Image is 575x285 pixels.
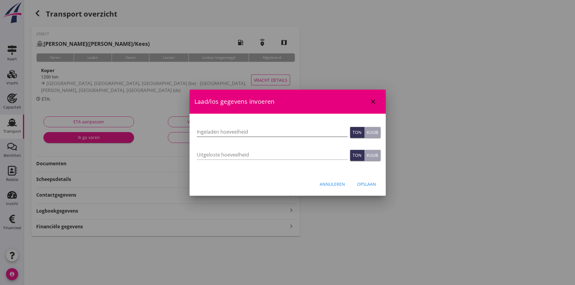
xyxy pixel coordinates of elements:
div: Kuub [367,129,378,135]
div: Ton [353,129,362,135]
button: Opslaan [352,179,381,190]
button: Kuub [364,127,381,138]
div: Laad/los gegevens invoeren [190,90,386,114]
input: Ingeladen hoeveelheid [197,127,348,137]
div: Ton [353,152,362,158]
button: Ton [350,127,364,138]
i: close [369,98,377,105]
div: Annuleren [320,181,345,187]
input: Uitgeloste hoeveelheid [197,150,348,160]
div: Kuub [367,152,378,158]
button: Kuub [364,150,381,161]
button: Ton [350,150,364,161]
button: Annuleren [315,179,350,190]
div: Opslaan [357,181,376,187]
